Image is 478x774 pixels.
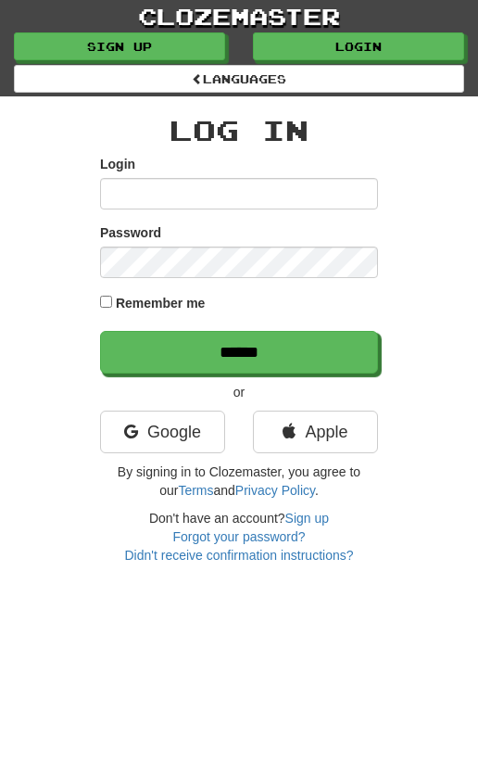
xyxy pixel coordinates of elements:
[100,383,378,401] p: or
[100,509,378,565] div: Don't have an account?
[116,294,206,312] label: Remember me
[253,32,464,60] a: Login
[253,411,378,453] a: Apple
[100,463,378,500] p: By signing in to Clozemaster, you agree to our and .
[100,223,161,242] label: Password
[100,411,225,453] a: Google
[172,529,305,544] a: Forgot your password?
[100,155,135,173] label: Login
[100,115,378,146] h2: Log In
[285,511,329,526] a: Sign up
[124,548,353,563] a: Didn't receive confirmation instructions?
[235,483,315,498] a: Privacy Policy
[14,65,464,93] a: Languages
[178,483,213,498] a: Terms
[14,32,225,60] a: Sign up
